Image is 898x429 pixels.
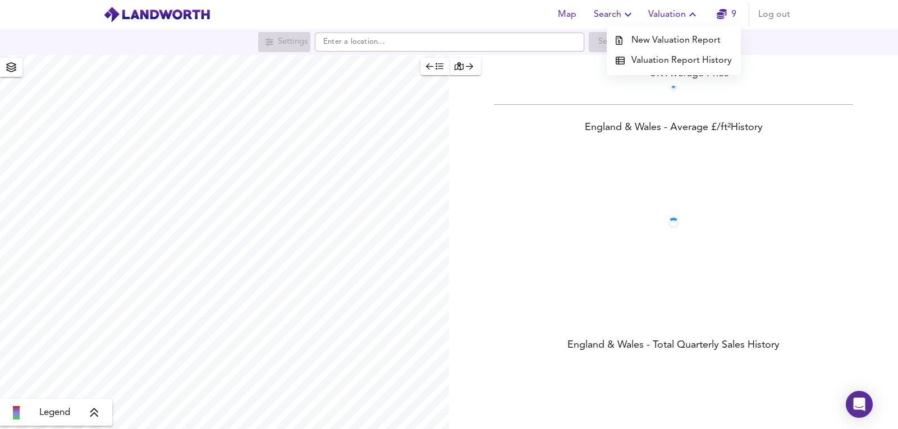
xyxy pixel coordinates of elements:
[39,406,70,419] span: Legend
[607,30,741,50] a: New Valuation Report
[449,338,898,354] div: England & Wales - Total Quarterly Sales History
[589,32,640,52] div: Search for a location first or explore the map
[449,121,898,136] div: England & Wales - Average £/ ft² History
[754,3,795,26] button: Log out
[607,50,741,71] a: Valuation Report History
[103,6,210,23] img: logo
[589,3,639,26] button: Search
[644,3,704,26] button: Valuation
[553,7,580,22] span: Map
[594,7,635,22] span: Search
[315,33,584,52] input: Enter a location...
[258,32,310,52] div: Search for a location first or explore the map
[846,391,873,418] div: Open Intercom Messenger
[717,7,736,22] a: 9
[549,3,585,26] button: Map
[648,7,699,22] span: Valuation
[708,3,744,26] button: 9
[758,7,790,22] span: Log out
